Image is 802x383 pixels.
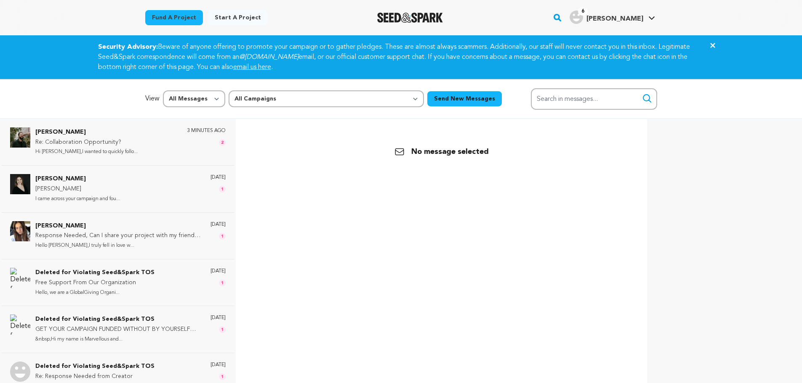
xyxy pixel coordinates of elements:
[35,184,120,194] p: [PERSON_NAME]
[35,268,155,278] p: Deleted for Violating Seed&Spark TOS
[35,221,202,231] p: [PERSON_NAME]
[35,194,120,204] p: I came across your campaign and fou...
[233,64,271,71] a: email us here
[219,373,226,380] span: 1
[377,13,443,23] img: Seed&Spark Logo Dark Mode
[35,174,120,184] p: [PERSON_NAME]
[145,10,203,25] a: Fund a project
[586,16,643,22] span: [PERSON_NAME]
[208,10,268,25] a: Start a project
[570,11,643,24] div: Warren H.'s Profile
[145,94,160,104] p: View
[578,7,588,16] span: 6
[10,221,30,241] img: Sophia Thompson Photo
[10,174,30,194] img: Savino Lee Photo
[377,13,443,23] a: Seed&Spark Homepage
[219,186,226,193] span: 1
[35,127,138,137] p: [PERSON_NAME]
[35,314,202,325] p: Deleted for Violating Seed&Spark TOS
[239,54,298,61] em: @[DOMAIN_NAME]
[187,127,226,134] p: 3 minutes ago
[568,9,657,24] a: Warren H.'s Profile
[10,314,30,335] img: Deleted for Violating Seed&Spark TOS Photo
[35,231,202,241] p: Response Needed, Can I share your project with my friend and family!!!
[35,325,202,335] p: GET YOUR CAMPAIGN FUNDED WITHOUT BY YOURSELF WITHOUT HIRING EXPERT
[427,91,502,106] button: Send New Messages
[35,147,138,157] p: Hi [PERSON_NAME],I wanted to quickly follo...
[210,268,226,275] p: [DATE]
[210,221,226,228] p: [DATE]
[35,278,155,288] p: Free Support From Our Organization
[35,372,155,382] p: Re: Response Needed from Creator
[210,174,226,181] p: [DATE]
[219,233,226,240] span: 1
[210,314,226,321] p: [DATE]
[394,146,489,158] p: No message selected
[35,137,138,148] p: Re: Collaboration Opportunity?
[531,88,657,110] input: Search in messages...
[219,139,226,146] span: 2
[35,362,155,372] p: Deleted for Violating Seed&Spark TOS
[570,11,583,24] img: user.png
[568,9,657,26] span: Warren H.'s Profile
[219,280,226,286] span: 1
[35,335,202,344] p: &nbsp;Hi my name is Marvellous and...
[35,241,202,251] p: Hello [PERSON_NAME],I truly fell in love w...
[88,42,714,72] div: Beware of anyone offering to promote your campaign or to gather pledges. These are almost always ...
[98,44,158,50] strong: Security Advisory:
[10,268,30,288] img: Deleted for Violating Seed&Spark TOS Photo
[10,362,30,382] img: Deleted for Violating Seed&Spark TOS Photo
[210,362,226,368] p: [DATE]
[35,288,155,298] p: Hello, we are a GlobalGiving Organi...
[10,127,30,148] img: Zac Selissen Photo
[219,326,226,333] span: 1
